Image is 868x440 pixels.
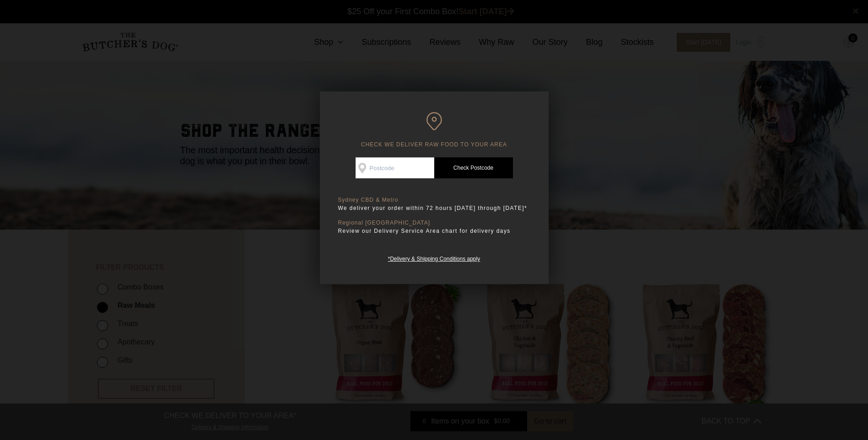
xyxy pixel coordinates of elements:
a: *Delivery & Shipping Conditions apply [388,253,480,262]
h6: CHECK WE DELIVER RAW FOOD TO YOUR AREA [338,112,530,148]
p: Sydney CBD & Metro [338,197,530,204]
p: We deliver your order within 72 hours [DATE] through [DATE]* [338,204,530,213]
p: Review our Delivery Service Area chart for delivery days [338,226,530,236]
p: Regional [GEOGRAPHIC_DATA] [338,220,530,226]
input: Postcode [356,157,434,178]
a: Check Postcode [434,157,513,178]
